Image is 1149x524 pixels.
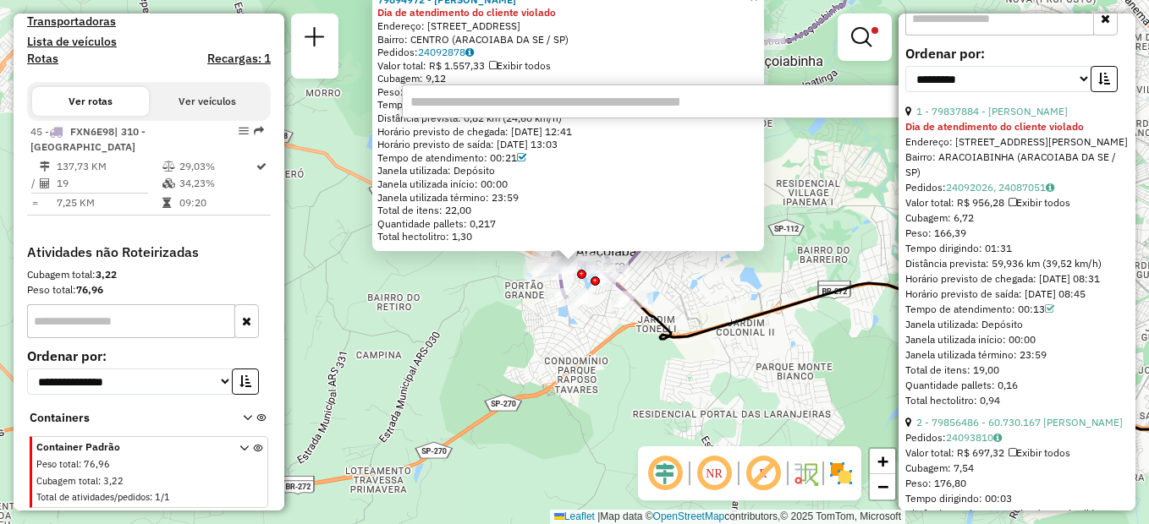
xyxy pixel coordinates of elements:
i: Observações [993,433,1002,443]
h4: Atividades não Roteirizadas [27,244,271,260]
a: Rotas [27,52,58,66]
div: Valor total: R$ 956,28 [905,195,1129,210]
a: 24093810 [946,431,1002,444]
div: Peso total: [27,282,271,297]
a: Zoom out [870,474,895,499]
a: OpenStreetMap [653,510,725,522]
div: Tempo de atendimento: 00:21 [377,151,759,165]
a: 24092878 [418,46,474,58]
a: Exibir filtros [844,20,885,54]
div: Janela utilizada término: 23:59 [377,191,759,205]
span: Ocultar NR [694,453,734,494]
strong: 76,96 [76,283,103,296]
div: Pedidos: [905,180,1129,195]
span: Peso: 176,80 [905,477,966,489]
div: Horário previsto de chegada: [DATE] 12:41 [377,125,759,139]
div: Tempo dirigindo: 01:31 [905,241,1129,256]
h4: Transportadoras [27,14,271,29]
span: | 310 - [GEOGRAPHIC_DATA] [30,125,146,153]
span: | [597,510,600,522]
div: Tempo de atendimento: 00:13 [905,302,1129,317]
div: Janela utilizada início: 00:00 [377,177,759,191]
td: 19 [56,175,162,192]
span: 3,22 [103,475,124,487]
span: FXN6E98 [70,125,114,138]
div: Janela utilizada término: 23:59 [905,347,1129,363]
h4: Lista de veículos [27,35,271,49]
button: Ver rotas [32,87,149,116]
div: Distância prevista: 59,936 km (39,52 km/h) [905,256,1129,271]
span: + [877,450,888,472]
button: Ordem crescente [232,368,259,395]
img: Fluxo de ruas [792,460,819,487]
span: : [150,491,152,503]
i: Observações [1046,183,1054,193]
span: Cubagem: 7,54 [905,461,974,474]
a: Com service time [1045,303,1054,315]
div: Map data © contributors,© 2025 TomTom, Microsoft [550,510,905,524]
div: Quantidade pallets: 0,16 [905,378,1129,393]
div: Quantidade pallets: 0,217 [377,217,759,231]
td: 29,03% [179,158,255,175]
td: 7,25 KM [56,194,162,211]
div: Tempo dirigindo: 00:02 [377,98,759,112]
div: Janela utilizada: Depósito [905,317,1129,332]
div: Pedidos: [905,430,1129,445]
strong: 3,22 [96,268,117,281]
button: Ordem crescente [1091,66,1118,92]
i: Tempo total em rota [162,198,171,208]
a: Leaflet [554,510,595,522]
div: Horário previsto de saída: [DATE] 08:45 [905,287,1129,302]
em: Rota exportada [254,126,264,136]
span: Exibir todos [1009,446,1070,459]
td: 137,73 KM [56,158,162,175]
div: Endereço: [STREET_ADDRESS] [377,19,759,33]
span: Cubagem total [36,475,98,487]
td: / [30,175,39,192]
i: Total de Atividades [40,178,50,188]
span: Container Padrão [36,439,219,455]
td: = [30,194,39,211]
span: Peso total [36,458,79,470]
strong: Dia de atendimento do cliente violado [905,120,1084,133]
img: Exibir/Ocultar setores [827,460,855,487]
div: Total hectolitro: 0,94 [905,393,1129,408]
div: Bairro: CENTRO (ARACOIABA DA SE / SP) [377,33,759,46]
span: Exibir todos [1009,196,1070,209]
label: Ordenar por: [27,346,271,366]
td: 34,23% [179,175,255,192]
span: 1/1 [155,491,170,503]
span: 45 - [30,125,146,153]
div: Janela utilizada início: 00:00 [905,332,1129,347]
div: Endereço: [STREET_ADDRESS][PERSON_NAME] [905,134,1129,150]
span: Cubagem: 9,12 [377,72,446,85]
div: Cubagem total: [27,267,271,282]
a: Zoom in [870,449,895,474]
span: Exibir todos [489,59,551,72]
div: Pedidos: [377,46,759,59]
span: : [79,458,81,470]
div: Valor total: R$ 1.557,33 [377,59,759,73]
div: Total de itens: 19,00 [905,363,1129,378]
a: Nova sessão e pesquisa [298,20,332,58]
span: 76,96 [84,458,110,470]
span: Containers [30,409,221,427]
span: : [98,475,101,487]
strong: Dia de atendimento do cliente violado [377,6,556,19]
i: Observações [465,47,474,57]
span: Ocultar deslocamento [645,453,685,494]
div: Valor total: R$ 697,32 [905,445,1129,461]
div: Distância prevista: 0,82 km (24,60 km/h) [377,112,759,125]
button: Ver veículos [149,87,266,116]
div: Total hectolitro: 1,30 [377,230,759,243]
span: − [877,476,888,497]
div: Horário previsto de chegada: [DATE] 08:31 [905,271,1129,287]
div: Horário previsto de saída: [DATE] 13:03 [377,138,759,151]
h4: Recargas: 1 [207,52,271,66]
i: % de utilização da cubagem [162,178,175,188]
a: 24092026, 24087051 [946,181,1054,194]
em: Opções [239,126,249,136]
span: Exibir rótulo [743,453,783,494]
div: Janela utilizada: Depósito [377,164,759,177]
